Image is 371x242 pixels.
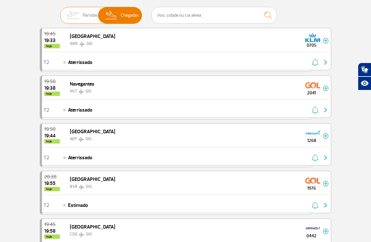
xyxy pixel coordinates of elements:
img: GOL Transportes Aereos [305,176,320,186]
div: Plugin de acessibilidade da Hand Talk. [358,63,371,90]
span: hoje [44,44,60,48]
span: 2025-09-28 19:33:36 [44,38,60,43]
span: GIG [86,232,92,237]
span: 2041 [300,90,323,96]
img: sino-painel-voo.svg [312,154,318,161]
span: 2025-09-28 19:45:00 [44,31,60,36]
span: GIG [86,136,91,141]
img: mais-info-painel-voo.svg [323,181,329,187]
span: 2025-09-28 20:20:00 [44,174,60,179]
img: GOL Transportes Aereos [305,80,320,90]
span: GIG [86,184,92,189]
span: 2025-09-28 19:44:32 [44,133,60,138]
span: 1976 [300,185,323,192]
img: seta-direita-painel-voo.svg [322,59,329,66]
span: 0442 [300,233,323,239]
button: Abrir tradutor de língua de sinais. [358,63,371,76]
span: AEP [70,136,77,141]
span: 2025-09-28 19:58:00 [44,229,60,234]
span: Chegadas [121,7,139,24]
span: [GEOGRAPHIC_DATA] [70,224,115,230]
img: seta-direita-painel-voo.svg [322,106,329,114]
span: 2025-09-28 19:38:28 [44,86,60,91]
span: GIG [86,89,91,94]
span: BSB [70,184,77,189]
img: Aerolineas Argentinas [305,128,320,138]
span: 2025-09-28 19:55:00 [44,181,60,186]
span: Partidas [83,7,98,24]
span: GIG [86,41,92,46]
span: CDG [70,232,77,237]
img: sino-painel-voo.svg [312,202,318,209]
span: NVT [70,89,77,94]
button: Abrir recursos assistivos. [358,76,371,90]
img: KLM Royal Dutch Airlines [305,33,320,43]
img: slider-embarque [63,7,83,24]
span: Aterrissado [68,154,92,161]
span: Aterrissado [68,106,92,114]
span: hoje [44,92,60,96]
span: hoje [44,139,60,144]
img: mais-info-painel-voo.svg [323,229,329,234]
span: Navegantes [70,81,94,87]
span: T2 [44,60,49,65]
span: 2025-09-28 19:45:00 [44,222,60,227]
img: slider-desembarque [102,7,121,24]
span: Aterrissado [68,59,92,66]
span: [GEOGRAPHIC_DATA] [70,176,115,182]
span: hoje [44,187,60,191]
input: Voo, cidade ou cia aérea [151,7,277,24]
img: seta-direita-painel-voo.svg [322,202,329,209]
img: seta-direita-painel-voo.svg [322,154,329,161]
span: T2 [44,108,49,112]
img: Air France [305,223,320,233]
span: AMS [70,41,78,46]
img: sino-painel-voo.svg [312,106,318,114]
img: sino-painel-voo.svg [312,59,318,66]
span: hoje [44,234,60,239]
span: [GEOGRAPHIC_DATA] [70,129,115,135]
span: T2 [44,203,49,208]
img: mais-info-painel-voo.svg [323,133,329,139]
span: 2025-09-28 19:50:00 [44,79,60,84]
img: mais-info-painel-voo.svg [323,86,329,91]
span: [GEOGRAPHIC_DATA] [70,33,115,39]
span: 1268 [300,137,323,144]
span: T2 [44,155,49,160]
span: Estimado [68,202,88,209]
span: 0705 [300,42,323,49]
img: mais-info-painel-voo.svg [323,38,329,44]
span: 2025-09-28 19:50:00 [44,127,60,132]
